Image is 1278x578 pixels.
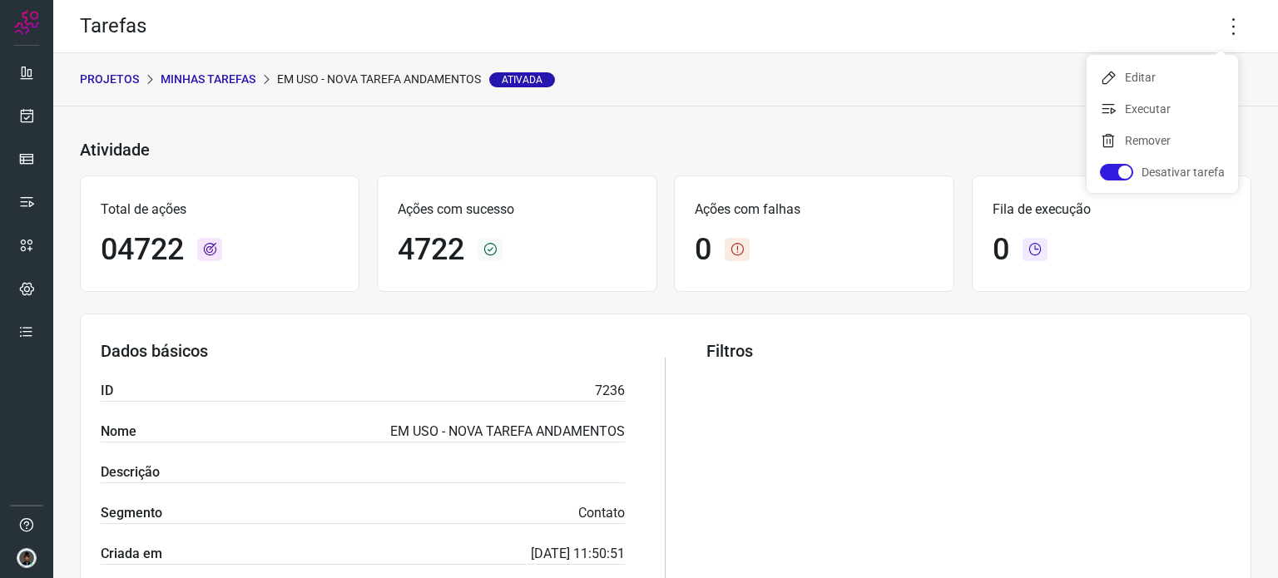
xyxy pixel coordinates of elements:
label: Segmento [101,503,162,523]
li: Executar [1087,96,1238,122]
p: Ações com falhas [695,200,933,220]
label: Descrição [101,462,160,482]
p: Contato [578,503,625,523]
p: Ações com sucesso [398,200,636,220]
p: 7236 [595,381,625,401]
h2: Tarefas [80,14,146,38]
img: Logo [14,10,39,35]
h3: Filtros [706,341,1231,361]
label: Criada em [101,544,162,564]
h1: 0 [695,232,711,268]
p: EM USO - NOVA TAREFA ANDAMENTOS [390,422,625,442]
li: Remover [1087,127,1238,154]
li: Editar [1087,64,1238,91]
label: ID [101,381,113,401]
p: PROJETOS [80,71,139,88]
label: Nome [101,422,136,442]
p: EM USO - NOVA TAREFA ANDAMENTOS [277,71,555,88]
h1: 0 [993,232,1009,268]
li: Desativar tarefa [1087,159,1238,185]
h1: 04722 [101,232,184,268]
span: Ativada [489,72,555,87]
h3: Dados básicos [101,341,625,361]
p: Total de ações [101,200,339,220]
img: d44150f10045ac5288e451a80f22ca79.png [17,548,37,568]
h3: Atividade [80,140,150,160]
p: Minhas Tarefas [161,71,255,88]
p: [DATE] 11:50:51 [531,544,625,564]
p: Fila de execução [993,200,1231,220]
h1: 4722 [398,232,464,268]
